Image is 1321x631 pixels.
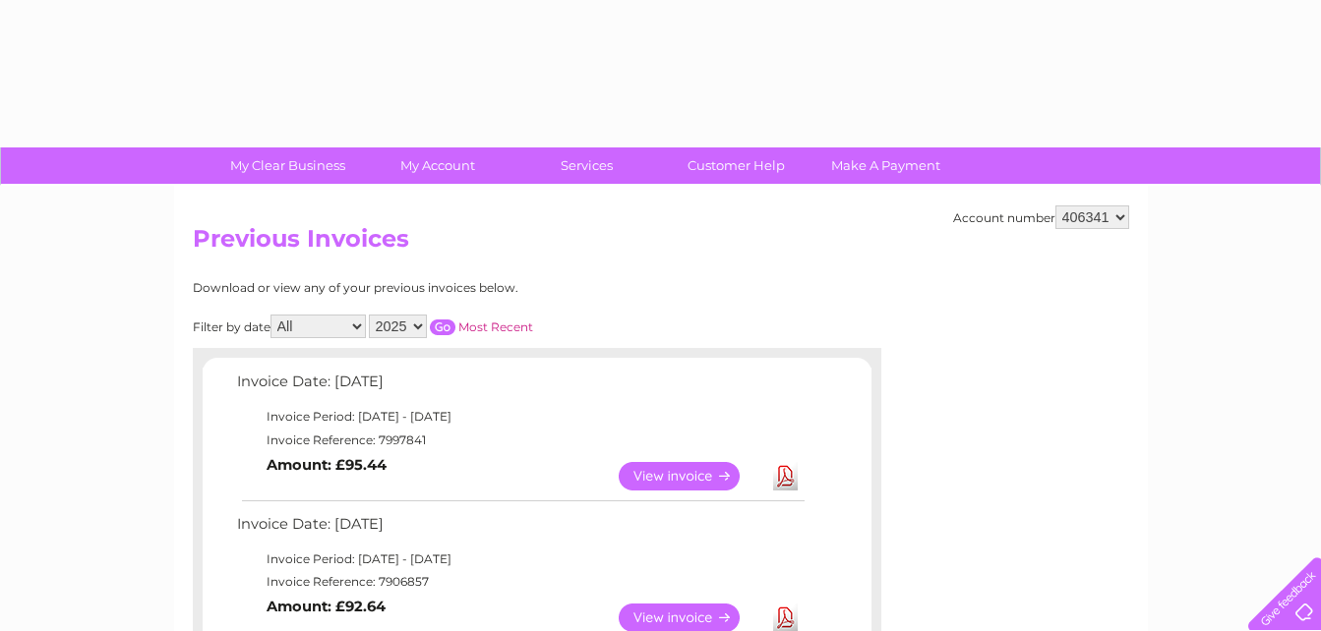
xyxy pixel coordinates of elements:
td: Invoice Period: [DATE] - [DATE] [232,547,808,571]
div: Download or view any of your previous invoices below. [193,281,709,295]
h2: Previous Invoices [193,225,1129,262]
a: Services [506,147,668,184]
td: Invoice Period: [DATE] - [DATE] [232,405,808,429]
td: Invoice Date: [DATE] [232,511,808,547]
a: My Account [356,147,518,184]
b: Amount: £95.44 [267,456,387,474]
td: Invoice Date: [DATE] [232,369,808,405]
a: Most Recent [458,319,533,334]
a: View [619,462,763,490]
a: Customer Help [655,147,817,184]
div: Filter by date [193,315,709,338]
a: Make A Payment [805,147,967,184]
a: My Clear Business [207,147,369,184]
td: Invoice Reference: 7906857 [232,570,808,594]
td: Invoice Reference: 7997841 [232,429,808,452]
div: Account number [953,205,1129,229]
a: Download [773,462,798,490]
b: Amount: £92.64 [267,598,386,615]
